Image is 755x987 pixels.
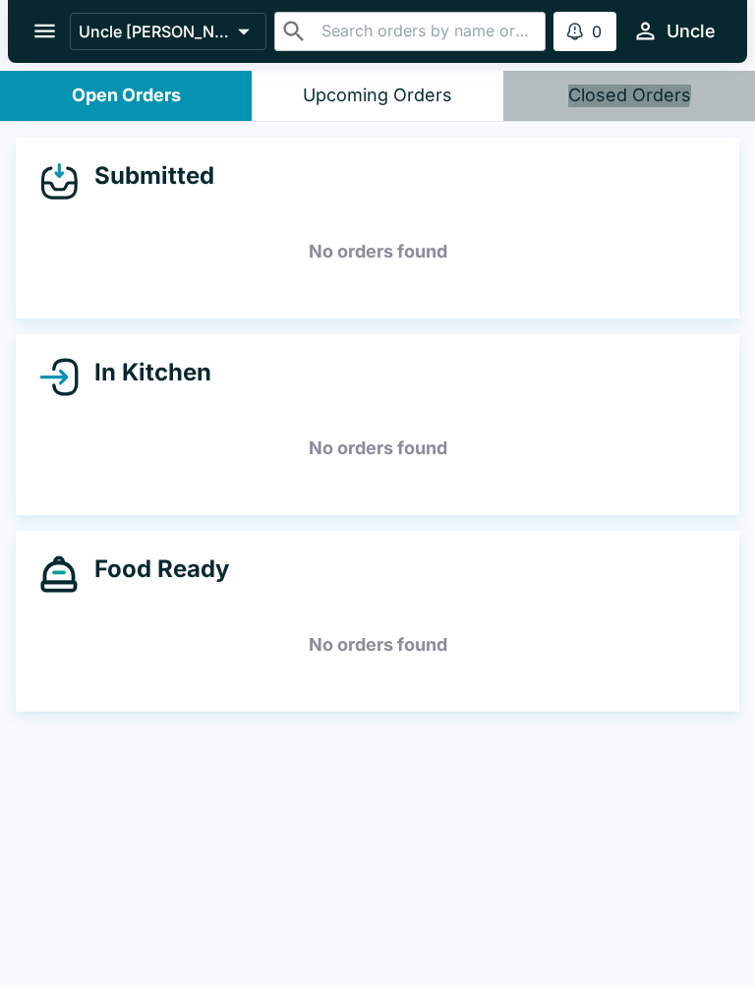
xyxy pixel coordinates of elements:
h4: Submitted [79,161,214,191]
div: Closed Orders [568,85,691,107]
div: Open Orders [72,85,181,107]
p: Uncle [PERSON_NAME]'s - Haleiwa [79,22,230,41]
div: Upcoming Orders [303,85,452,107]
h5: No orders found [39,216,716,287]
h4: Food Ready [79,554,229,584]
h4: In Kitchen [79,358,211,387]
h5: No orders found [39,413,716,484]
h5: No orders found [39,610,716,680]
button: open drawer [20,6,70,56]
button: Uncle [PERSON_NAME]'s - Haleiwa [70,13,266,50]
div: Uncle [667,20,716,43]
input: Search orders by name or phone number [316,18,537,45]
button: Uncle [624,10,724,52]
p: 0 [592,22,602,41]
